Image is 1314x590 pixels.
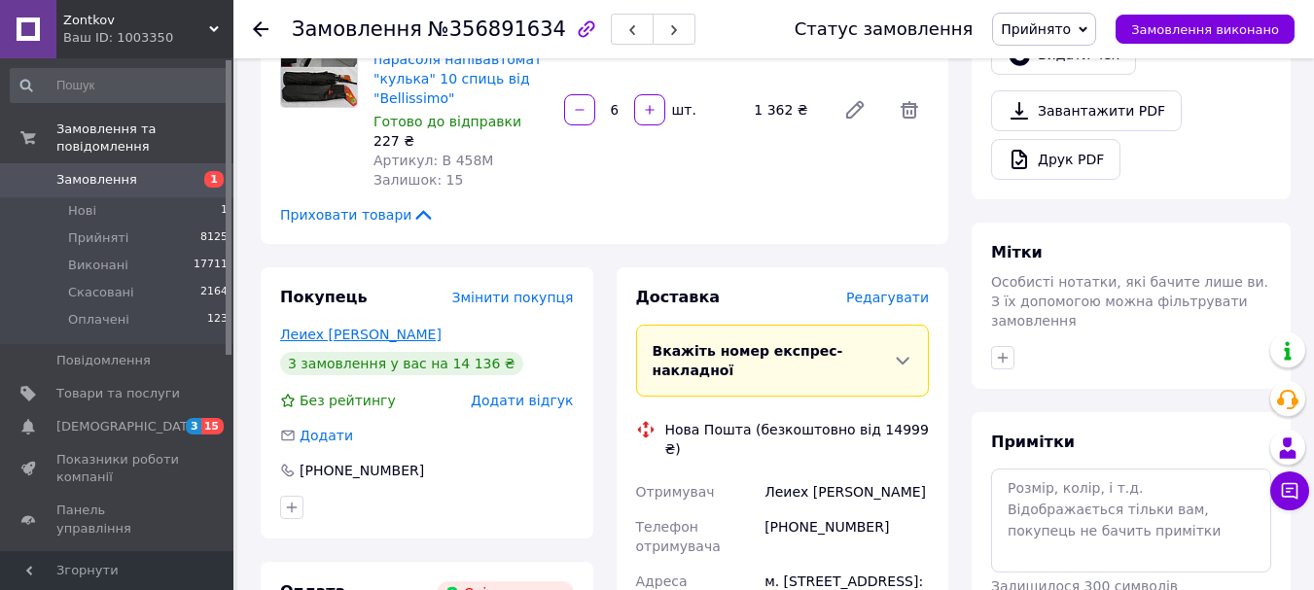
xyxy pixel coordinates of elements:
[298,461,426,480] div: [PHONE_NUMBER]
[428,17,566,41] span: №356891634
[56,502,180,537] span: Панель управління
[991,90,1182,131] a: Завантажити PDF
[761,509,933,564] div: [PHONE_NUMBER]
[1001,21,1071,37] span: Прийнято
[667,100,698,120] div: шт.
[835,90,874,129] a: Редагувати
[890,90,929,129] span: Видалити
[56,385,180,402] span: Товари та послуги
[63,29,233,47] div: Ваш ID: 1003350
[201,418,224,434] span: 15
[746,96,828,123] div: 1 362 ₴
[253,19,268,39] div: Повернутися назад
[292,17,422,41] span: Замовлення
[300,393,396,408] span: Без рейтингу
[200,229,228,247] span: 8125
[200,284,228,301] span: 2164
[1116,15,1295,44] button: Замовлення виконано
[280,352,523,375] div: 3 замовлення у вас на 14 136 ₴
[991,274,1268,329] span: Особисті нотатки, які бачите лише ви. З їх допомогою можна фільтрувати замовлення
[68,229,128,247] span: Прийняті
[636,288,721,306] span: Доставка
[68,284,134,301] span: Скасовані
[373,32,542,106] a: Чоловіча чорна парасоля напівавтомат "кулька" 10 спиць від "Bellissimo"
[56,418,200,435] span: [DEMOGRAPHIC_DATA]
[846,290,929,305] span: Редагувати
[280,205,435,225] span: Приховати товари
[471,393,573,408] span: Додати відгук
[991,243,1043,261] span: Мітки
[373,114,521,129] span: Готово до відправки
[636,519,721,554] span: Телефон отримувача
[636,573,688,589] span: Адреса
[761,474,933,509] div: Леиех [PERSON_NAME]
[56,121,233,156] span: Замовлення та повідомлення
[68,311,129,329] span: Оплачені
[991,139,1120,180] a: Друк PDF
[1270,471,1309,510] button: Чат з покупцем
[1131,22,1279,37] span: Замовлення виконано
[991,433,1075,451] span: Примітки
[10,68,230,103] input: Пошук
[63,12,209,29] span: Zontkov
[795,19,974,39] div: Статус замовлення
[204,171,224,188] span: 1
[653,343,843,378] span: Вкажіть номер експрес-накладної
[280,288,368,306] span: Покупець
[636,484,715,500] span: Отримувач
[56,451,180,486] span: Показники роботи компанії
[194,257,228,274] span: 17711
[56,171,137,189] span: Замовлення
[281,31,357,107] img: Чоловіча чорна парасоля напівавтомат "кулька" 10 спиць від "Bellissimo"
[221,202,228,220] span: 1
[452,290,574,305] span: Змінити покупця
[660,420,935,459] div: Нова Пошта (безкоштовно від 14999 ₴)
[280,327,442,342] a: Леиех [PERSON_NAME]
[373,153,493,168] span: Артикул: B 458M
[68,202,96,220] span: Нові
[300,428,353,443] span: Додати
[68,257,128,274] span: Виконані
[186,418,201,434] span: 3
[56,352,151,369] span: Повідомлення
[373,172,463,188] span: Залишок: 15
[207,311,228,329] span: 123
[373,131,549,151] div: 227 ₴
